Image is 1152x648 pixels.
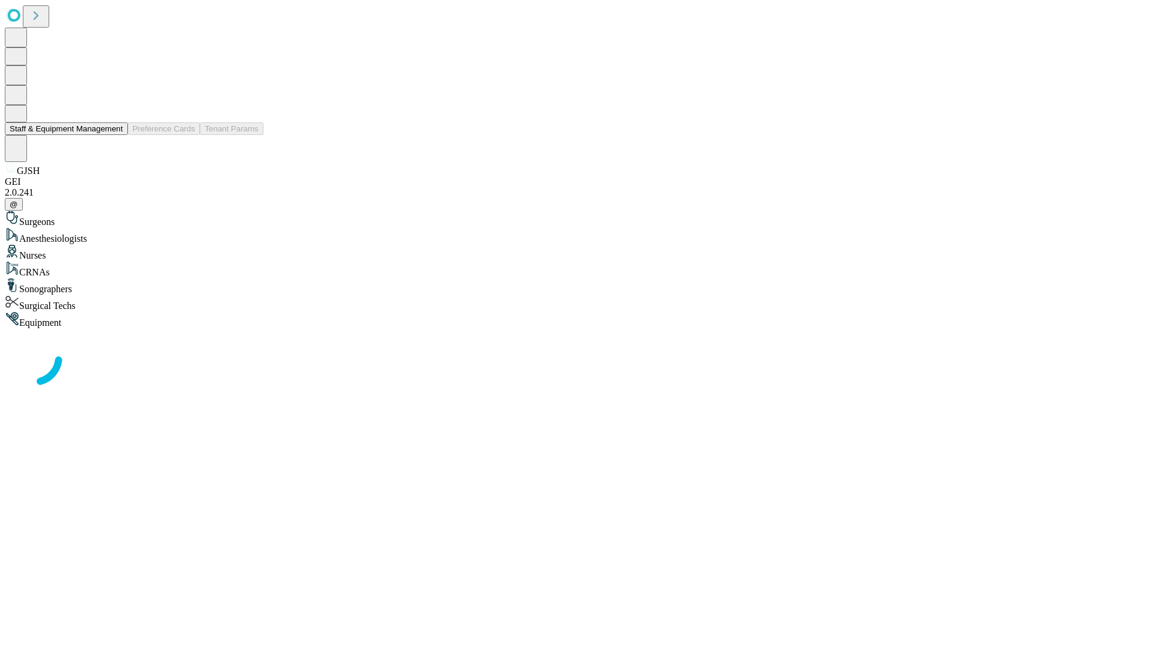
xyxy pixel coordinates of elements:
[5,244,1147,261] div: Nurses
[5,227,1147,244] div: Anesthesiologists
[5,311,1147,328] div: Equipment
[5,278,1147,295] div: Sonographers
[5,198,23,211] button: @
[200,122,263,135] button: Tenant Params
[5,261,1147,278] div: CRNAs
[5,122,128,135] button: Staff & Equipment Management
[17,166,40,176] span: GJSH
[10,200,18,209] span: @
[5,211,1147,227] div: Surgeons
[5,176,1147,187] div: GEI
[5,187,1147,198] div: 2.0.241
[5,295,1147,311] div: Surgical Techs
[128,122,200,135] button: Preference Cards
